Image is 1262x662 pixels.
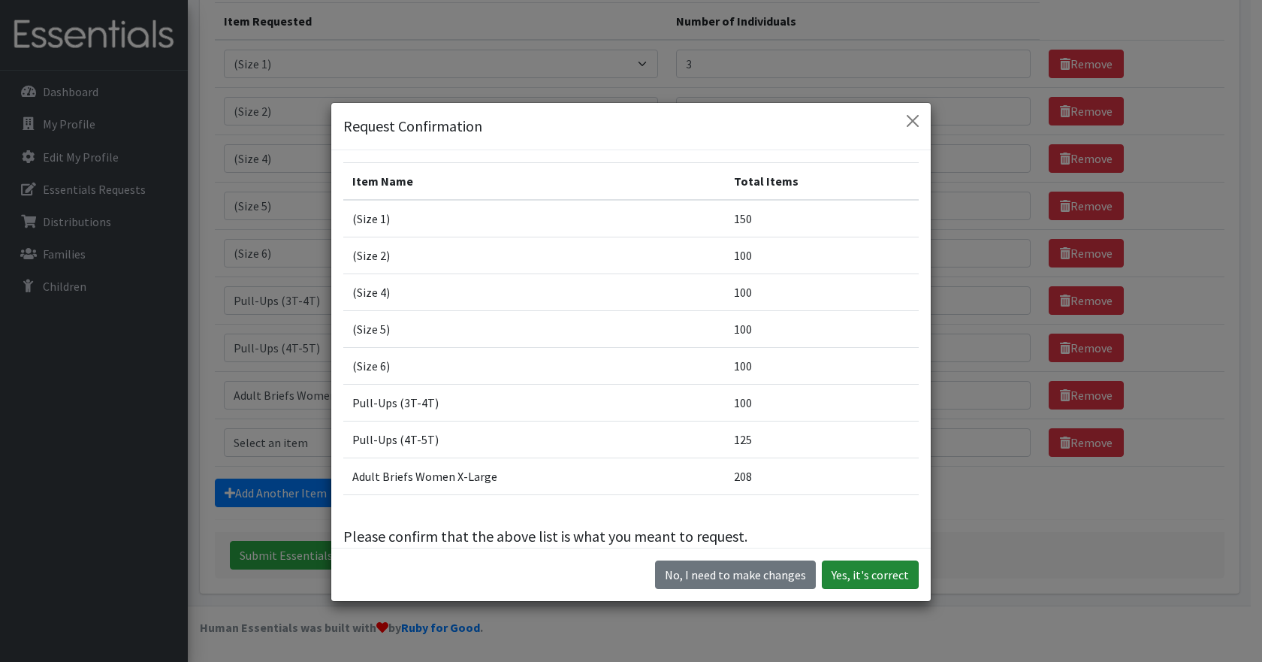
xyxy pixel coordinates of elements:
td: Pull-Ups (3T-4T) [343,385,725,422]
td: (Size 6) [343,348,725,385]
td: (Size 5) [343,311,725,348]
td: (Size 1) [343,200,725,237]
td: 100 [725,348,919,385]
td: 150 [725,200,919,237]
th: Total Items [725,163,919,201]
td: 100 [725,237,919,274]
p: Please confirm that the above list is what you meant to request. [343,525,919,548]
h5: Request Confirmation [343,115,482,138]
button: Close [901,109,925,133]
td: 100 [725,311,919,348]
td: Adult Briefs Women X-Large [343,458,725,495]
td: Pull-Ups (4T-5T) [343,422,725,458]
td: 208 [725,458,919,495]
td: 125 [725,422,919,458]
button: No I need to make changes [655,561,816,589]
td: (Size 4) [343,274,725,311]
button: Yes, it's correct [822,561,919,589]
td: 100 [725,274,919,311]
td: (Size 2) [343,237,725,274]
th: Item Name [343,163,725,201]
td: 100 [725,385,919,422]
